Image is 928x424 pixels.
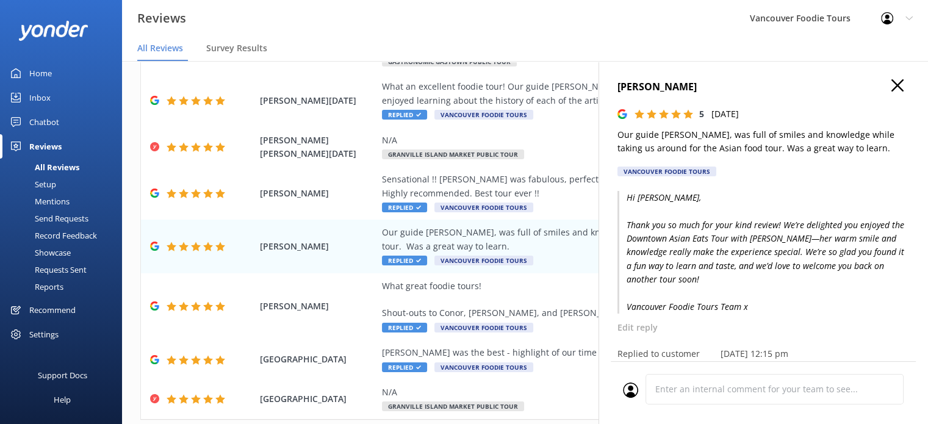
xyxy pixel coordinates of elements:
[260,353,376,366] span: [GEOGRAPHIC_DATA]
[7,176,122,193] a: Setup
[7,193,122,210] a: Mentions
[434,256,533,265] span: Vancouver Foodie Tours
[137,9,186,28] h3: Reviews
[38,363,87,387] div: Support Docs
[18,21,88,41] img: yonder-white-logo.png
[382,279,827,320] div: What great foodie tours! Shout-outs to Conor, [PERSON_NAME], and [PERSON_NAME]
[382,256,427,265] span: Replied
[617,347,700,361] p: Replied to customer
[382,80,827,107] div: What an excellent foodie tour! Our guide [PERSON_NAME] was friendly, knowledgeable and we really ...
[7,261,122,278] a: Requests Sent
[617,321,910,334] p: Edit reply
[434,203,533,212] span: Vancouver Foodie Tours
[382,401,524,411] span: Granville Island Market Public Tour
[7,227,97,244] div: Record Feedback
[617,128,910,156] p: Our guide [PERSON_NAME], was full of smiles and knowledge while taking us around for the Asian fo...
[699,108,704,120] span: 5
[260,300,376,313] span: [PERSON_NAME]
[382,362,427,372] span: Replied
[434,362,533,372] span: Vancouver Foodie Tours
[7,278,122,295] a: Reports
[29,85,51,110] div: Inbox
[434,323,533,332] span: Vancouver Foodie Tours
[29,322,59,347] div: Settings
[382,386,827,399] div: N/A
[7,244,122,261] a: Showcase
[382,110,427,120] span: Replied
[29,134,62,159] div: Reviews
[260,187,376,200] span: [PERSON_NAME]
[382,173,827,200] div: Sensational !! [PERSON_NAME] was fabulous, perfect selection of 12 tastings and so much food. Hig...
[721,347,788,361] p: [DATE] 12:15 pm
[617,79,910,95] h4: [PERSON_NAME]
[7,210,122,227] a: Send Requests
[434,110,533,120] span: Vancouver Foodie Tours
[711,107,739,121] p: [DATE]
[7,210,88,227] div: Send Requests
[617,167,716,176] div: Vancouver Foodie Tours
[623,383,638,398] img: user_profile.svg
[7,176,56,193] div: Setup
[260,134,376,161] span: [PERSON_NAME] [PERSON_NAME][DATE]
[29,298,76,322] div: Recommend
[382,346,827,359] div: [PERSON_NAME] was the best - highlight of our time in [GEOGRAPHIC_DATA]!
[54,387,71,412] div: Help
[382,134,827,147] div: N/A
[29,110,59,134] div: Chatbot
[617,191,910,314] p: Hi [PERSON_NAME], Thank you so much for your kind review! We’re delighted you enjoyed the Downtow...
[7,159,122,176] a: All Reviews
[382,226,827,253] div: Our guide [PERSON_NAME], was full of smiles and knowledge while taking us around for the Asian fo...
[382,149,524,159] span: Granville Island Market Public Tour
[260,392,376,406] span: [GEOGRAPHIC_DATA]
[260,94,376,107] span: [PERSON_NAME][DATE]
[382,203,427,212] span: Replied
[7,261,87,278] div: Requests Sent
[29,61,52,85] div: Home
[137,42,183,54] span: All Reviews
[891,79,904,93] button: Close
[382,323,427,332] span: Replied
[206,42,267,54] span: Survey Results
[260,240,376,253] span: [PERSON_NAME]
[7,159,79,176] div: All Reviews
[7,278,63,295] div: Reports
[7,193,70,210] div: Mentions
[7,227,122,244] a: Record Feedback
[7,244,71,261] div: Showcase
